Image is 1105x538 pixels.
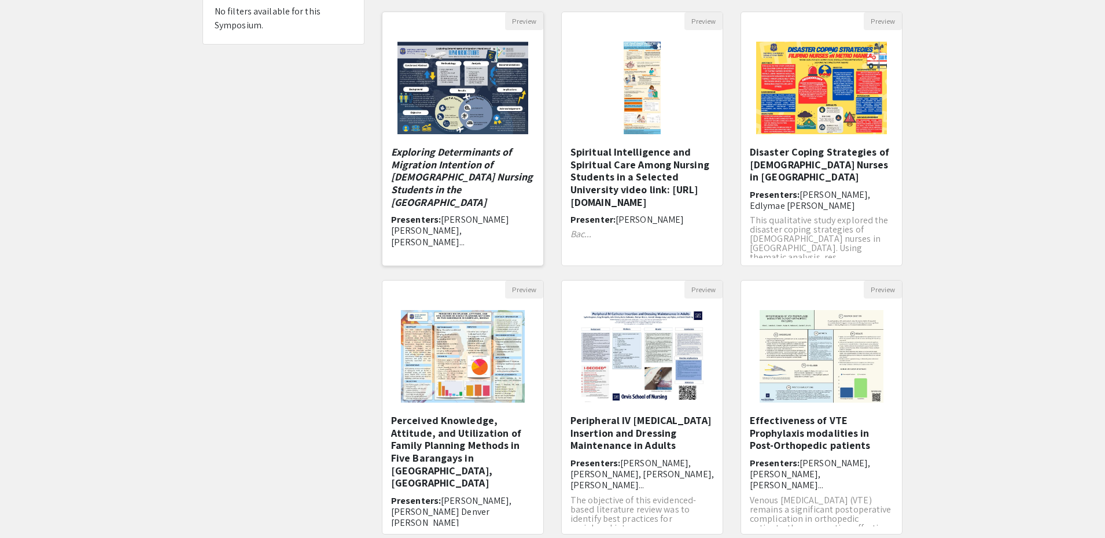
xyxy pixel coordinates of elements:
div: Open Presentation <p>Peripheral IV Catheter Insertion and Dressing Maintenance in Adults</p> [561,280,723,535]
h5: Spiritual Intelligence and Spiritual Care Among Nursing Students in a Selected University video l... [570,146,714,208]
span: [PERSON_NAME] [PERSON_NAME], [PERSON_NAME]... [391,213,509,248]
img: <p>Perceived Knowledge, Attitude, and Utilization of Family Planning Methods in Five Barangays in... [389,299,536,414]
h6: Presenters: [750,189,893,211]
em: Bac... [570,228,592,240]
button: Preview [864,12,902,30]
button: Preview [505,281,543,299]
div: Open Presentation <p><em>Exploring Determinants of Migration Intention of Filipino Nursing Studen... [382,12,544,266]
h6: Presenters: [391,495,535,529]
h6: Presenters: [750,458,893,491]
em: Exploring Determinants of Migration Intention of [DEMOGRAPHIC_DATA] Nursing Students in the [GEOG... [391,145,533,208]
span: [PERSON_NAME], [PERSON_NAME], [PERSON_NAME]... [750,457,871,491]
span: [PERSON_NAME], Edlymae [PERSON_NAME] [750,189,871,212]
span: [PERSON_NAME] [616,213,684,226]
button: Preview [864,281,902,299]
p: This qualitative study explored the disaster coping strategies of [DEMOGRAPHIC_DATA] nurses in [G... [750,216,893,262]
img: <p><strong>Spiritual Intelligence and Spiritual Care Among Nursing Students in a Selected Univers... [612,30,672,146]
h5: Disaster Coping Strategies of [DEMOGRAPHIC_DATA] Nurses in [GEOGRAPHIC_DATA] [750,146,893,183]
p: Venous [MEDICAL_DATA] (VTE) remains a significant postoperative complication in orthopedic patien... [750,496,893,533]
h5: Peripheral IV [MEDICAL_DATA] Insertion and Dressing Maintenance in Adults [570,414,714,452]
h6: Presenters: [391,214,535,248]
img: <p>Disaster Coping Strategies of Filipino Nurses in Metro Manila</p> [745,30,899,146]
h6: Presenters: [570,458,714,491]
button: Preview [684,281,723,299]
div: Open Presentation <p>Disaster Coping Strategies of Filipino Nurses in Metro Manila</p> [741,12,903,266]
div: Open Presentation <p>Perceived Knowledge, Attitude, and Utilization of Family Planning Methods in... [382,280,544,535]
img: <p><em>Exploring Determinants of Migration Intention of Filipino Nursing Students in the National... [386,30,540,146]
img: <p><span style="color: rgb(0, 0, 0);">Effectiveness of VTE Prophylaxis modalities in Post-Orthope... [748,299,894,414]
h5: Effectiveness of VTE Prophylaxis modalities in Post-Orthopedic patients [750,414,893,452]
div: Open Presentation <p><strong>Spiritual Intelligence and Spiritual Care Among Nursing Students in ... [561,12,723,266]
button: Preview [505,12,543,30]
span: [PERSON_NAME], [PERSON_NAME], [PERSON_NAME], [PERSON_NAME]... [570,457,714,491]
button: Preview [684,12,723,30]
h5: Perceived Knowledge, Attitude, and Utilization of Family Planning Methods in Five Barangays in [G... [391,414,535,489]
img: <p>Peripheral IV Catheter Insertion and Dressing Maintenance in Adults</p> [569,299,715,414]
span: [PERSON_NAME], [PERSON_NAME] Denver [PERSON_NAME] [391,495,512,529]
h6: Presenter: [570,214,714,225]
iframe: Chat [9,486,49,529]
div: Open Presentation <p><span style="color: rgb(0, 0, 0);">Effectiveness of VTE Prophylaxis modaliti... [741,280,903,535]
